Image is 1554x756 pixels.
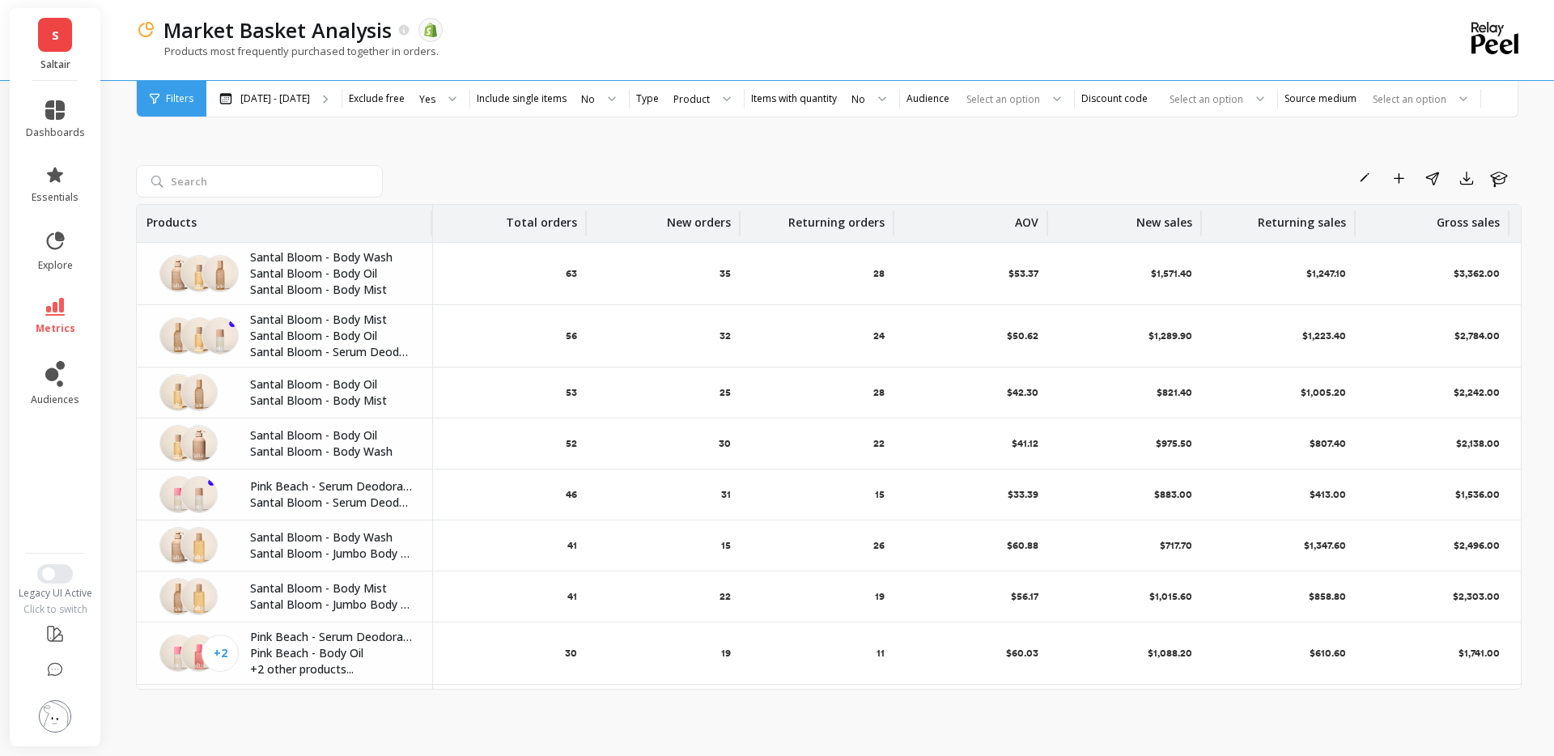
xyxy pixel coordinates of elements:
[146,205,197,231] p: Products
[873,267,885,280] p: 28
[1008,267,1038,280] p: $53.37
[720,329,731,342] p: 32
[1012,437,1038,450] p: $41.12
[1310,437,1346,450] p: $807.40
[10,587,101,600] div: Legacy UI Active
[667,205,731,231] p: New orders
[1304,539,1346,552] p: $1,347.60
[37,564,73,584] button: Switch to New UI
[250,546,413,562] p: Santal Bloom - Jumbo Body Oil
[250,580,413,597] p: Santal Bloom - Body Mist
[136,20,155,40] img: header icon
[1454,267,1500,280] p: $3,362.00
[565,647,577,660] p: 30
[1160,539,1192,552] p: $717.70
[1151,267,1192,280] p: $1,571.40
[873,386,885,399] p: 28
[419,91,435,107] div: Yes
[36,322,75,335] span: metrics
[349,92,405,105] label: Exclude free
[250,265,413,282] p: Santal Bloom - Body Oil
[250,444,413,460] p: Santal Bloom - Body Wash
[719,437,731,450] p: 30
[1149,590,1192,603] p: $1,015.60
[10,603,101,616] div: Click to switch
[166,92,193,105] span: Filters
[875,590,885,603] p: 19
[250,344,413,360] p: Santal Bloom - Serum Deodorant
[1309,590,1346,603] p: $858.80
[1455,488,1500,501] p: $1,536.00
[720,590,731,603] p: 22
[1306,267,1346,280] p: $1,247.10
[1302,329,1346,342] p: $1,223.40
[721,488,731,501] p: 31
[875,488,885,501] p: 15
[566,329,577,342] p: 56
[1148,647,1192,660] p: $1,088.20
[1456,437,1500,450] p: $2,138.00
[1310,647,1346,660] p: $610.60
[720,386,731,399] p: 25
[250,629,413,645] p: Pink Beach - Serum Deodorant
[1310,488,1346,501] p: $413.00
[180,374,218,411] img: 1-SLTR_PDP_BodyMist-PET_SantalBloom_CapOn_1.jpg
[250,249,413,265] p: Santal Bloom - Body Wash
[26,58,85,71] p: Saltair
[39,700,71,733] img: profile picture
[159,578,197,615] img: 1-SLTR_PDP_BodyMist-PET_SantalBloom_CapOn_1.jpg
[1006,647,1038,660] p: $60.03
[180,255,218,292] img: 1-SLTR_PDP_BodyOil_SantalBloom_CapOn_NewBeautyAward2024.jpg
[1301,386,1346,399] p: $1,005.20
[423,23,438,37] img: api.shopify.svg
[180,476,218,513] img: 1-SLTR_PDP_SerumDeo_SantalBloom_ByrdieAward.jpg
[31,393,79,406] span: audiences
[250,661,413,677] p: +2 other products...
[250,376,413,393] p: Santal Bloom - Body Oil
[250,282,413,298] p: Santal Bloom - Body Mist
[720,267,731,280] p: 35
[180,527,218,564] img: 1-SLTR_PDP_Jumbo-BodyOil_SantalBloom-CapOn_2.jpg
[214,645,227,661] span: +2
[1157,386,1192,399] p: $821.40
[873,329,885,342] p: 24
[721,647,731,660] p: 19
[1454,386,1500,399] p: $2,242.00
[873,539,885,552] p: 26
[26,126,85,139] span: dashboards
[581,91,595,107] div: No
[506,205,577,231] p: Total orders
[159,374,197,411] img: 1-SLTR_PDP_BodyOil_SantalBloom_CapOn_NewBeautyAward2024.jpg
[180,425,218,462] img: SantalBloomPDPHero_3f68bdc9-62b7-433f-abd0-6e7b8c7992c4.jpg
[250,495,413,511] p: Santal Bloom - Serum Deodorant
[1437,205,1500,231] p: Gross sales
[567,590,577,603] p: 41
[788,205,885,231] p: Returning orders
[159,635,197,672] img: 1-SLTR_PDP_SerumDeo_PinkBeach_ByrdieAward.jpg
[250,427,413,444] p: Santal Bloom - Body Oil
[1154,488,1192,501] p: $883.00
[567,539,577,552] p: 41
[1008,488,1038,501] p: $33.39
[673,91,710,107] div: Product
[159,255,197,292] img: SantalBloomPDPHero_3f68bdc9-62b7-433f-abd0-6e7b8c7992c4.jpg
[566,267,577,280] p: 63
[38,259,73,272] span: explore
[250,328,413,344] p: Santal Bloom - Body Oil
[240,92,310,105] p: [DATE] - [DATE]
[1258,205,1346,231] p: Returning sales
[159,425,197,462] img: 1-SLTR_PDP_BodyOil_SantalBloom_CapOn_NewBeautyAward2024.jpg
[52,26,59,45] span: S
[180,635,218,672] img: 1-Pink-Beach_Body-Oil_Nourishing_Cap_cd639eff-7975-4793-b31a-e3953120e65f.jpg
[250,645,413,661] p: Pink Beach - Body Oil
[250,393,413,409] p: Santal Bloom - Body Mist
[1011,590,1038,603] p: $56.17
[873,437,885,450] p: 22
[250,478,413,495] p: Pink Beach - Serum Deodorant
[1458,647,1500,660] p: $1,741.00
[136,165,383,197] input: Search
[1136,205,1192,231] p: New sales
[751,92,837,105] label: Items with quantity
[566,437,577,450] p: 52
[636,92,659,105] label: Type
